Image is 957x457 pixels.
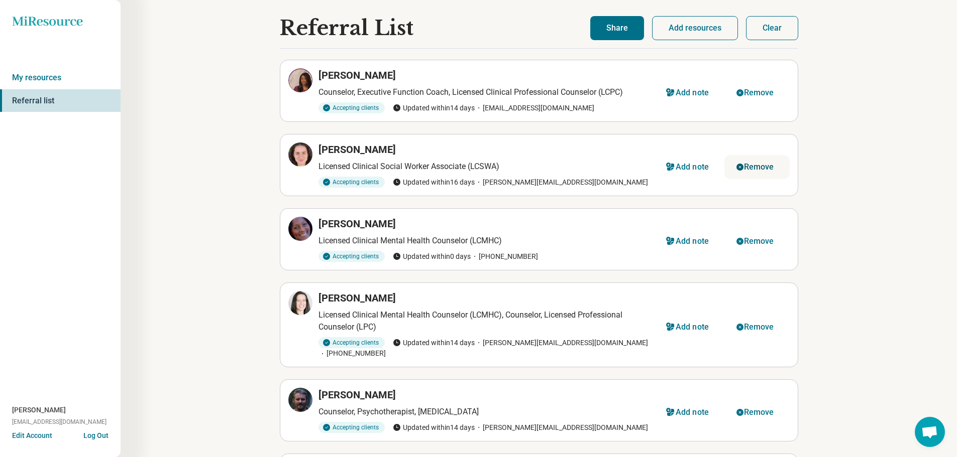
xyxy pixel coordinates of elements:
[318,86,655,98] p: Counselor, Executive Function Coach, Licensed Clinical Professional Counselor (LCPC)
[318,177,385,188] div: Accepting clients
[280,17,413,40] h1: Referral List
[724,81,790,105] button: Remove
[318,251,385,262] div: Accepting clients
[744,323,774,331] div: Remove
[393,177,475,188] span: Updated within 16 days
[915,417,945,447] div: Open chat
[724,155,790,179] button: Remove
[744,163,774,171] div: Remove
[318,102,385,113] div: Accepting clients
[676,89,709,97] div: Add note
[724,229,790,253] button: Remove
[475,103,594,113] span: [EMAIL_ADDRESS][DOMAIN_NAME]
[318,235,655,247] p: Licensed Clinical Mental Health Counselor (LCMHC)
[475,177,648,188] span: [PERSON_NAME][EMAIL_ADDRESS][DOMAIN_NAME]
[654,81,724,105] button: Add note
[744,89,774,97] div: Remove
[318,422,385,433] div: Accepting clients
[654,400,724,424] button: Add note
[318,337,385,348] div: Accepting clients
[318,161,655,173] p: Licensed Clinical Social Worker Associate (LCSWA)
[318,142,396,157] h3: [PERSON_NAME]
[676,237,709,245] div: Add note
[676,408,709,416] div: Add note
[318,291,396,305] h3: [PERSON_NAME]
[676,323,709,331] div: Add note
[724,400,790,424] button: Remove
[652,16,738,40] button: Add resources
[475,338,648,348] span: [PERSON_NAME][EMAIL_ADDRESS][DOMAIN_NAME]
[318,406,655,418] p: Counselor, Psychotherapist, [MEDICAL_DATA]
[746,16,798,40] button: Clear
[318,217,396,231] h3: [PERSON_NAME]
[724,315,790,339] button: Remove
[676,163,709,171] div: Add note
[12,430,52,441] button: Edit Account
[744,237,774,245] div: Remove
[744,408,774,416] div: Remove
[471,251,538,262] span: [PHONE_NUMBER]
[654,315,724,339] button: Add note
[318,68,396,82] h3: [PERSON_NAME]
[393,338,475,348] span: Updated within 14 days
[393,251,471,262] span: Updated within 0 days
[318,388,396,402] h3: [PERSON_NAME]
[654,229,724,253] button: Add note
[590,16,644,40] button: Share
[12,405,66,415] span: [PERSON_NAME]
[318,348,386,359] span: [PHONE_NUMBER]
[12,417,107,426] span: [EMAIL_ADDRESS][DOMAIN_NAME]
[393,103,475,113] span: Updated within 14 days
[654,155,724,179] button: Add note
[475,422,648,433] span: [PERSON_NAME][EMAIL_ADDRESS][DOMAIN_NAME]
[393,422,475,433] span: Updated within 14 days
[318,309,655,333] p: Licensed Clinical Mental Health Counselor (LCMHC), Counselor, Licensed Professional Counselor (LPC)
[83,430,109,438] button: Log Out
